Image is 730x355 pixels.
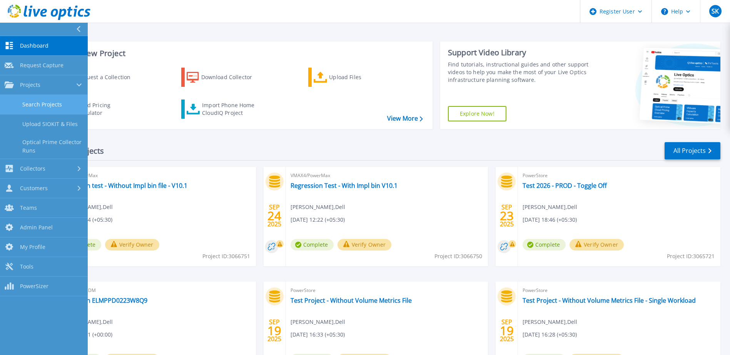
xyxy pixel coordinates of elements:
[20,42,48,49] span: Dashboard
[665,142,720,159] a: All Projects
[267,327,281,334] span: 19
[58,297,147,304] a: Regression ELMPPD0223W8Q9
[20,204,37,211] span: Teams
[523,216,577,224] span: [DATE] 18:46 (+05:30)
[570,239,624,250] button: Verify Owner
[267,202,282,230] div: SEP 2025
[202,101,262,117] div: Import Phone Home CloudIQ Project
[77,70,138,85] div: Request a Collection
[337,239,392,250] button: Verify Owner
[202,252,250,260] span: Project ID: 3066751
[291,239,334,250] span: Complete
[667,252,715,260] span: Project ID: 3065721
[181,68,267,87] a: Download Collector
[58,286,251,295] span: PowerProtect DM
[523,286,716,295] span: PowerStore
[20,165,45,172] span: Collectors
[523,318,577,326] span: [PERSON_NAME] , Dell
[523,171,716,180] span: PowerStore
[523,182,607,189] a: Test 2026 - PROD - Toggle Off
[434,252,482,260] span: Project ID: 3066750
[20,185,48,192] span: Customers
[308,68,394,87] a: Upload Files
[523,239,566,250] span: Complete
[499,317,514,345] div: SEP 2025
[267,212,281,219] span: 24
[20,263,33,270] span: Tools
[55,68,140,87] a: Request a Collection
[20,244,45,250] span: My Profile
[291,330,345,339] span: [DATE] 16:33 (+05:30)
[712,8,719,14] span: SK
[20,62,63,69] span: Request Capture
[55,49,423,58] h3: Start a New Project
[291,182,398,189] a: Regression Test - With Impl bin V10.1
[75,101,137,117] div: Cloud Pricing Calculator
[500,212,514,219] span: 23
[291,171,484,180] span: VMAX4/PowerMax
[387,115,423,122] a: View More
[20,81,40,88] span: Projects
[448,61,591,84] div: Find tutorials, instructional guides and other support videos to help you make the most of your L...
[58,171,251,180] span: VMAX4/PowerMax
[291,203,345,211] span: [PERSON_NAME] , Dell
[523,297,696,304] a: Test Project - Without Volume Metrics File - Single Workload
[448,106,506,121] a: Explore Now!
[291,297,412,304] a: Test Project - Without Volume Metrics File
[20,224,53,231] span: Admin Panel
[329,70,391,85] div: Upload Files
[201,70,263,85] div: Download Collector
[448,48,591,58] div: Support Video Library
[523,203,577,211] span: [PERSON_NAME] , Dell
[105,239,159,250] button: Verify Owner
[291,286,484,295] span: PowerStore
[291,318,345,326] span: [PERSON_NAME] , Dell
[55,100,140,119] a: Cloud Pricing Calculator
[58,182,187,189] a: Regression test - Without Impl bin file - V10.1
[523,330,577,339] span: [DATE] 16:28 (+05:30)
[499,202,514,230] div: SEP 2025
[20,283,48,290] span: PowerSizer
[500,327,514,334] span: 19
[291,216,345,224] span: [DATE] 12:22 (+05:30)
[267,317,282,345] div: SEP 2025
